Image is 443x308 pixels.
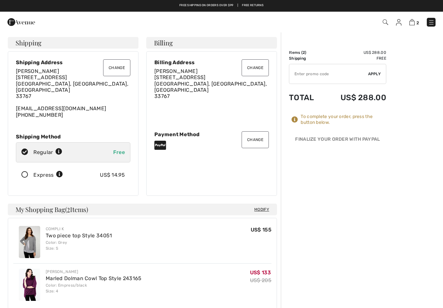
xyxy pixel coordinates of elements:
span: Modify [254,206,269,213]
img: Menu [428,19,435,26]
span: US$ 155 [251,227,271,233]
a: Free shipping on orders over $99 [179,3,233,8]
span: 2 [67,205,70,213]
td: US$ 288.00 [323,50,386,55]
div: Express [33,171,63,179]
img: 1ère Avenue [7,16,35,29]
a: Free Returns [242,3,264,8]
div: Color: Empress/black Size: 4 [46,282,142,294]
img: Shopping Bag [409,19,415,25]
div: Color: Grey Size: S [46,240,112,251]
td: Total [289,87,323,109]
input: Promo code [289,64,368,84]
span: [PERSON_NAME] [154,68,198,74]
td: Free [323,55,386,61]
h4: My Shopping Bag [8,204,277,215]
td: Items ( ) [289,50,323,55]
td: US$ 288.00 [323,87,386,109]
span: Free [113,149,125,155]
a: [PHONE_NUMBER] [16,112,63,118]
span: 2 [416,20,419,25]
div: Regular [33,148,62,156]
a: Two piece top Style 34051 [46,232,112,239]
button: Change [103,59,130,76]
button: Change [242,59,269,76]
div: Compli K [46,226,112,232]
span: [PERSON_NAME] [16,68,59,74]
div: Finalize Your Order with PayPal [289,136,386,146]
td: Shipping [289,55,323,61]
div: Shipping Method [16,134,130,140]
span: Apply [368,71,381,77]
a: Marled Dolman Cowl Top Style 243165 [46,275,142,281]
div: Payment Method [154,131,269,137]
div: [EMAIL_ADDRESS][DOMAIN_NAME] [16,68,130,118]
s: US$ 205 [250,277,271,283]
div: Billing Address [154,59,269,65]
div: US$ 14.95 [100,171,125,179]
img: Search [383,19,388,25]
img: Two piece top Style 34051 [19,226,40,258]
span: US$ 133 [250,269,271,276]
button: Change [242,131,269,148]
span: ( Items) [65,205,88,214]
div: To complete your order, press the button below. [301,114,386,125]
span: | [237,3,238,8]
span: [STREET_ADDRESS] [GEOGRAPHIC_DATA], [GEOGRAPHIC_DATA], [GEOGRAPHIC_DATA] 33767 [154,74,267,99]
span: Shipping [16,40,42,46]
span: [STREET_ADDRESS] [GEOGRAPHIC_DATA], [GEOGRAPHIC_DATA], [GEOGRAPHIC_DATA] 33767 [16,74,128,99]
div: [PERSON_NAME] [46,269,142,275]
span: 2 [303,50,305,55]
span: Billing [154,40,173,46]
a: 1ère Avenue [7,18,35,25]
div: Shipping Address [16,59,130,65]
img: My Info [396,19,401,26]
a: 2 [409,18,419,26]
img: Marled Dolman Cowl Top Style 243165 [19,269,40,301]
